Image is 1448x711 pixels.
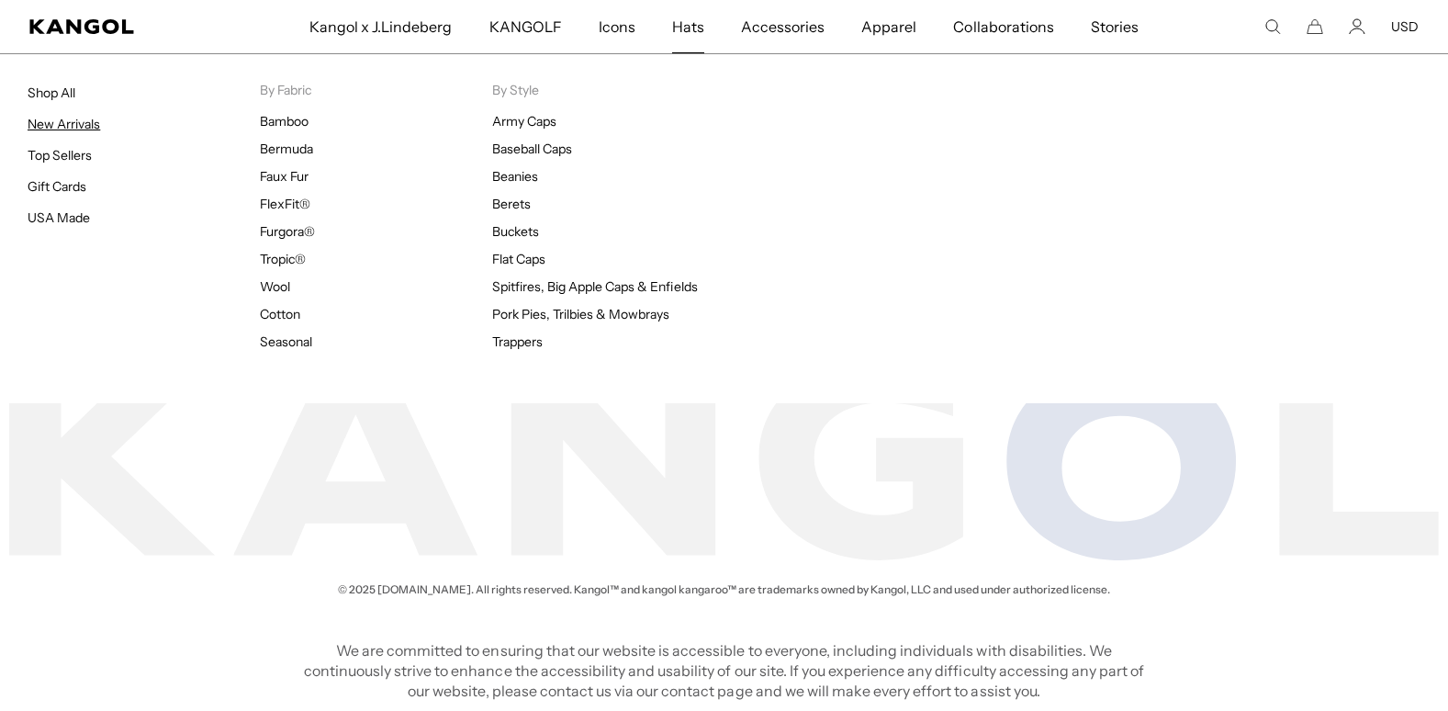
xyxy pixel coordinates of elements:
[260,278,290,295] a: Wool
[28,178,86,195] a: Gift Cards
[28,147,92,164] a: Top Sellers
[492,223,539,240] a: Buckets
[260,251,306,267] a: Tropic®
[260,168,309,185] a: Faux Fur
[492,333,543,350] a: Trappers
[29,19,204,34] a: Kangol
[260,113,309,130] a: Bamboo
[260,196,310,212] a: FlexFit®
[492,141,572,157] a: Baseball Caps
[492,196,531,212] a: Berets
[492,113,556,130] a: Army Caps
[1391,18,1419,35] button: USD
[260,82,492,98] p: By Fabric
[260,141,313,157] a: Bermuda
[492,278,698,295] a: Spitfires, Big Apple Caps & Enfields
[1264,18,1281,35] summary: Search here
[1349,18,1365,35] a: Account
[260,306,300,322] a: Cotton
[492,306,670,322] a: Pork Pies, Trilbies & Mowbrays
[28,116,100,132] a: New Arrivals
[28,209,90,226] a: USA Made
[492,251,545,267] a: Flat Caps
[260,333,312,350] a: Seasonal
[492,82,724,98] p: By Style
[492,168,538,185] a: Beanies
[28,85,75,101] a: Shop All
[1307,18,1323,35] button: Cart
[298,640,1151,701] p: We are committed to ensuring that our website is accessible to everyone, including individuals wi...
[260,223,315,240] a: Furgora®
